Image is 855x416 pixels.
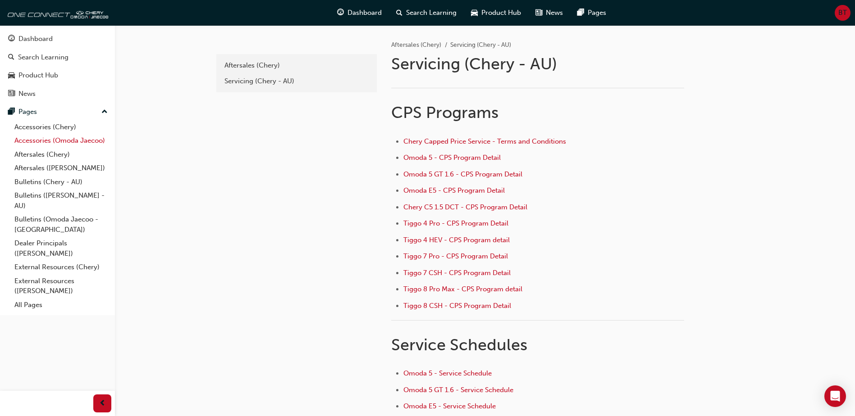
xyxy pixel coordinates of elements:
[838,8,847,18] span: BT
[11,189,111,213] a: Bulletins ([PERSON_NAME] - AU)
[535,7,542,18] span: news-icon
[8,72,15,80] span: car-icon
[391,103,498,122] span: CPS Programs
[403,203,527,211] a: Chery C5 1.5 DCT - CPS Program Detail
[8,108,15,116] span: pages-icon
[11,120,111,134] a: Accessories (Chery)
[406,8,457,18] span: Search Learning
[347,8,382,18] span: Dashboard
[8,54,14,62] span: search-icon
[8,90,15,98] span: news-icon
[481,8,521,18] span: Product Hub
[570,4,613,22] a: pages-iconPages
[101,106,108,118] span: up-icon
[464,4,528,22] a: car-iconProduct Hub
[396,7,402,18] span: search-icon
[403,285,522,293] a: Tiggo 8 Pro Max - CPS Program detail
[8,35,15,43] span: guage-icon
[4,104,111,120] button: Pages
[391,41,441,49] a: Aftersales (Chery)
[403,269,511,277] a: Tiggo 7 CSH - CPS Program Detail
[11,175,111,189] a: Bulletins (Chery - AU)
[4,31,111,47] a: Dashboard
[471,7,478,18] span: car-icon
[403,302,511,310] a: Tiggo 8 CSH - CPS Program Detail
[4,29,111,104] button: DashboardSearch LearningProduct HubNews
[11,274,111,298] a: External Resources ([PERSON_NAME])
[403,137,566,145] a: Chery Capped Price Service - Terms and Conditions
[11,161,111,175] a: Aftersales ([PERSON_NAME])
[403,386,513,394] a: Omoda 5 GT 1.6 - Service Schedule
[224,76,369,86] div: Servicing (Chery - AU)
[403,186,505,194] a: Omoda E5 - CPS Program Detail
[11,236,111,260] a: Dealer Principals ([PERSON_NAME])
[403,402,496,410] a: Omoda E5 - Service Schedule
[4,49,111,66] a: Search Learning
[11,260,111,274] a: External Resources (Chery)
[220,73,373,89] a: Servicing (Chery - AU)
[389,4,464,22] a: search-iconSearch Learning
[403,369,492,377] a: Omoda 5 - Service Schedule
[11,134,111,148] a: Accessories (Omoda Jaecoo)
[824,385,846,407] div: Open Intercom Messenger
[546,8,563,18] span: News
[835,5,850,21] button: BT
[403,170,522,178] a: Omoda 5 GT 1.6 - CPS Program Detail
[11,298,111,312] a: All Pages
[403,236,510,244] a: Tiggo 4 HEV - CPS Program detail
[403,154,501,162] a: Omoda 5 - CPS Program Detail
[11,148,111,162] a: Aftersales (Chery)
[18,70,58,81] div: Product Hub
[224,60,369,71] div: Aftersales (Chery)
[99,398,106,409] span: prev-icon
[588,8,606,18] span: Pages
[5,4,108,22] img: oneconnect
[11,213,111,236] a: Bulletins (Omoda Jaecoo - [GEOGRAPHIC_DATA])
[330,4,389,22] a: guage-iconDashboard
[450,40,511,50] li: Servicing (Chery - AU)
[18,89,36,99] div: News
[18,107,37,117] div: Pages
[4,67,111,84] a: Product Hub
[18,34,53,44] div: Dashboard
[4,86,111,102] a: News
[391,54,687,74] h1: Servicing (Chery - AU)
[220,58,373,73] a: Aftersales (Chery)
[391,335,527,354] span: Service Schedules
[18,52,69,63] div: Search Learning
[403,252,508,260] a: Tiggo 7 Pro - CPS Program Detail
[577,7,584,18] span: pages-icon
[337,7,344,18] span: guage-icon
[403,219,508,227] a: Tiggo 4 Pro - CPS Program Detail
[528,4,570,22] a: news-iconNews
